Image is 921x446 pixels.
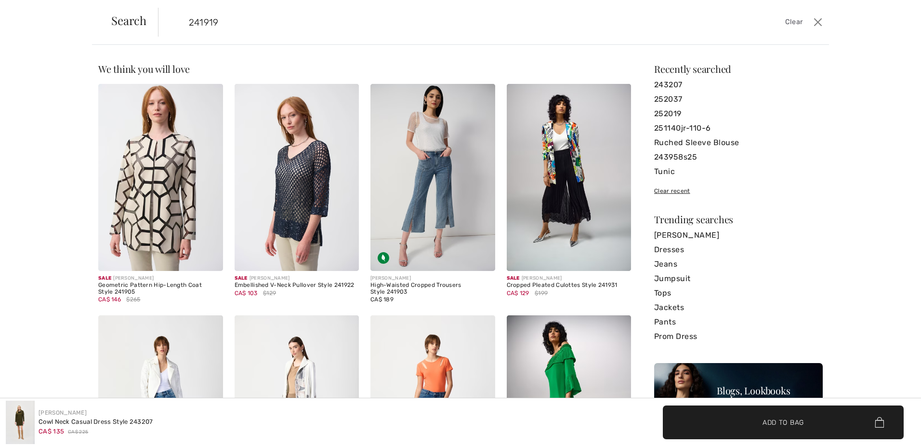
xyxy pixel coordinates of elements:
a: 243958s25 [654,150,823,164]
span: Search [111,14,146,26]
img: Embellished V-Neck Pullover Style 241922. Champagne 171 [235,84,359,271]
a: Tunic [654,164,823,179]
div: Cowl Neck Casual Dress Style 243207 [39,417,153,427]
span: $129 [263,289,276,297]
input: TYPE TO SEARCH [182,8,653,37]
div: Blogs, Lookbooks and more... [717,386,818,405]
div: Cropped Pleated Culottes Style 241931 [507,282,632,289]
a: Pants [654,315,823,329]
span: CA$ 189 [370,296,394,303]
img: Sustainable Fabric [378,252,389,264]
span: CA$ 129 [507,290,529,297]
span: We think you will love [98,62,190,75]
span: Help [22,7,41,15]
div: [PERSON_NAME] [235,275,359,282]
a: 243207 [654,78,823,92]
a: [PERSON_NAME] [39,409,87,416]
a: 252037 [654,92,823,107]
img: Cowl Neck Casual Dress Style 243207 [6,401,35,444]
div: Geometric Pattern Hip-Length Coat Style 241905 [98,282,223,296]
span: CA$ 146 [98,296,121,303]
a: 251140jr-110-6 [654,121,823,135]
div: High-Waisted Cropped Trousers Style 241903 [370,282,495,296]
a: Prom Dress [654,329,823,344]
span: CA$ 135 [39,428,64,435]
img: Bag.svg [875,417,884,428]
div: Embellished V-Neck Pullover Style 241922 [235,282,359,289]
img: Geometric Pattern Hip-Length Coat Style 241905. Vanilla/Black [98,84,223,271]
div: [PERSON_NAME] [507,275,632,282]
button: Close [810,14,825,30]
div: [PERSON_NAME] [370,275,495,282]
div: Recently searched [654,64,823,74]
a: Jeans [654,257,823,271]
a: Dresses [654,243,823,257]
a: 252019 [654,107,823,121]
a: Jackets [654,300,823,315]
span: $265 [126,295,140,304]
a: Jumpsuit [654,271,823,286]
span: CA$ 103 [235,290,258,297]
span: Clear [785,17,803,27]
a: Ruched Sleeve Blouse [654,135,823,150]
span: Sale [98,275,111,281]
span: CA$ 225 [68,429,88,436]
span: Sale [235,275,248,281]
img: Cropped Pleated Culottes Style 241931. Black [507,84,632,271]
span: Sale [507,275,520,281]
div: Trending searches [654,215,823,224]
button: Add to Bag [663,405,904,439]
img: High-Waisted Cropped Trousers Style 241903. Vintage Blue [370,84,495,271]
div: [PERSON_NAME] [98,275,223,282]
a: Tops [654,286,823,300]
span: $199 [535,289,548,297]
div: Clear recent [654,187,823,195]
span: Add to Bag [763,417,804,427]
a: [PERSON_NAME] [654,228,823,243]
